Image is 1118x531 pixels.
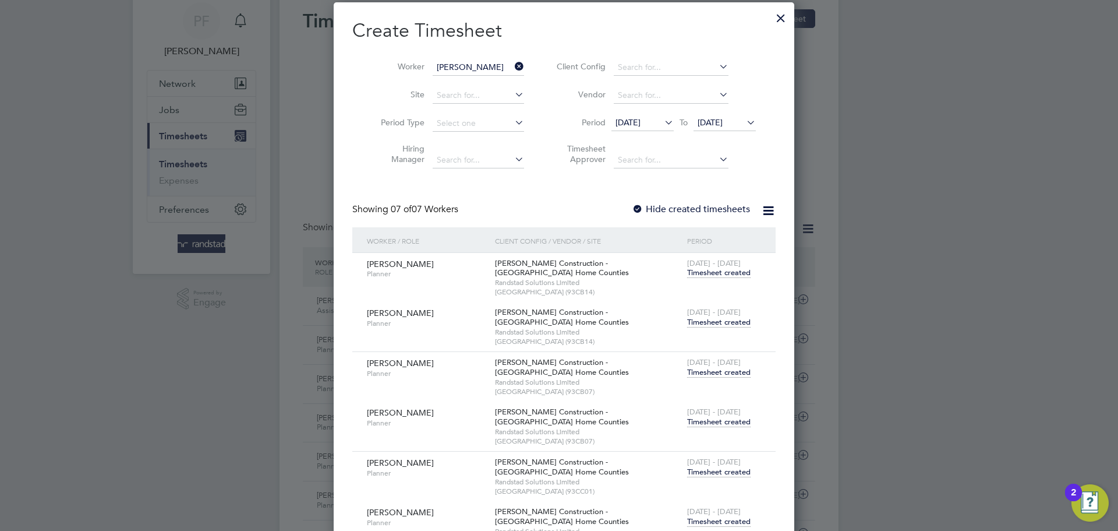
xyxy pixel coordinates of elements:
label: Period Type [372,117,424,128]
span: [PERSON_NAME] Construction - [GEOGRAPHIC_DATA] Home Counties [495,258,629,278]
label: Worker [372,61,424,72]
span: [GEOGRAPHIC_DATA] (93CB07) [495,387,681,396]
span: [GEOGRAPHIC_DATA] (93CB14) [495,337,681,346]
span: Timesheet created [687,467,751,477]
span: Randstad Solutions Limited [495,477,681,487]
span: [GEOGRAPHIC_DATA] (93CC01) [495,487,681,496]
span: [DATE] - [DATE] [687,258,741,268]
div: Showing [352,203,461,216]
label: Hide created timesheets [632,203,750,215]
label: Period [553,117,606,128]
span: [GEOGRAPHIC_DATA] (93CB14) [495,287,681,297]
label: Timesheet Approver [553,143,606,164]
span: [PERSON_NAME] [367,259,434,269]
span: Timesheet created [687,317,751,328]
span: [DATE] - [DATE] [687,407,741,417]
span: [PERSON_NAME] Construction - [GEOGRAPHIC_DATA] Home Counties [495,507,629,526]
input: Search for... [614,59,728,76]
input: Search for... [433,59,524,76]
span: Planner [367,518,486,528]
div: 2 [1071,493,1076,508]
span: 07 Workers [391,203,458,215]
span: [DATE] - [DATE] [687,357,741,367]
label: Hiring Manager [372,143,424,164]
input: Search for... [433,152,524,168]
span: To [676,115,691,130]
span: Timesheet created [687,417,751,427]
span: [PERSON_NAME] Construction - [GEOGRAPHIC_DATA] Home Counties [495,307,629,327]
span: [PERSON_NAME] Construction - [GEOGRAPHIC_DATA] Home Counties [495,407,629,427]
div: Period [684,227,764,254]
input: Search for... [614,152,728,168]
span: Timesheet created [687,367,751,378]
span: Planner [367,419,486,428]
h2: Create Timesheet [352,19,776,43]
span: [PERSON_NAME] [367,458,434,468]
input: Select one [433,115,524,132]
span: [PERSON_NAME] [367,407,434,418]
span: Randstad Solutions Limited [495,427,681,437]
span: [PERSON_NAME] [367,358,434,368]
input: Search for... [433,87,524,104]
span: [PERSON_NAME] Construction - [GEOGRAPHIC_DATA] Home Counties [495,357,629,377]
span: [DATE] - [DATE] [687,457,741,467]
span: Planner [367,269,486,279]
span: Randstad Solutions Limited [495,278,681,287]
span: [PERSON_NAME] Construction - [GEOGRAPHIC_DATA] Home Counties [495,457,629,477]
span: [GEOGRAPHIC_DATA] (93CB07) [495,437,681,446]
label: Site [372,89,424,100]
span: [PERSON_NAME] [367,507,434,518]
label: Client Config [553,61,606,72]
div: Client Config / Vendor / Site [492,227,684,254]
span: Planner [367,369,486,378]
span: [DATE] [698,117,723,128]
div: Worker / Role [364,227,492,254]
button: Open Resource Center, 2 new notifications [1071,484,1109,522]
span: Timesheet created [687,268,751,278]
span: Planner [367,319,486,328]
span: [DATE] - [DATE] [687,507,741,516]
span: [DATE] - [DATE] [687,307,741,317]
span: 07 of [391,203,412,215]
span: [PERSON_NAME] [367,308,434,318]
span: Timesheet created [687,516,751,527]
input: Search for... [614,87,728,104]
label: Vendor [553,89,606,100]
span: Randstad Solutions Limited [495,378,681,387]
span: [DATE] [615,117,641,128]
span: Planner [367,469,486,478]
span: Randstad Solutions Limited [495,328,681,337]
